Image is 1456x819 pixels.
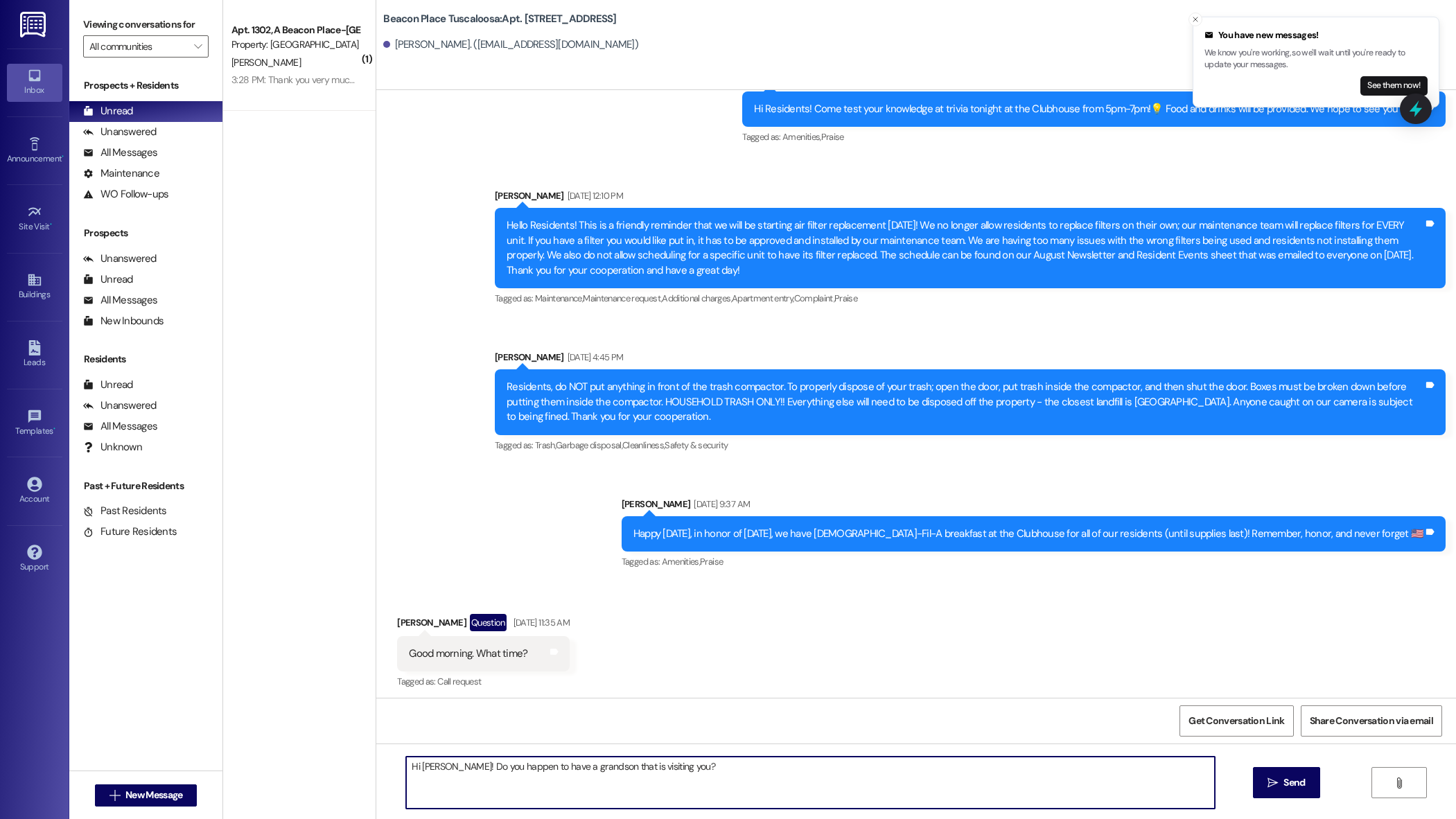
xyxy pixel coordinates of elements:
span: • [62,152,64,161]
div: Unread [83,272,133,287]
div: Happy [DATE], in honor of [DATE], we have [DEMOGRAPHIC_DATA]-Fil-A breakfast at the Clubhouse for... [633,527,1423,541]
div: WO Follow-ups [83,187,168,202]
div: [PERSON_NAME]. ([EMAIL_ADDRESS][DOMAIN_NAME]) [383,37,638,52]
span: Praise [821,131,844,143]
label: Viewing conversations for [83,14,209,35]
div: Unanswered [83,252,157,266]
div: Good morning. What time? [409,646,527,661]
div: Past Residents [83,504,167,518]
span: Amenities , [662,556,701,567]
b: Beacon Place Tuscaloosa: Apt. [STREET_ADDRESS] [383,12,616,26]
span: Get Conversation Link [1189,714,1284,728]
div: Unknown [83,440,142,455]
button: See them now! [1360,76,1428,96]
i:  [1268,777,1278,789]
span: Call request [437,676,481,687]
div: Tagged as: [742,127,1446,147]
div: Maintenance [83,166,159,181]
button: Get Conversation Link [1179,705,1293,737]
div: [PERSON_NAME] [622,497,1446,516]
div: Prospects [69,226,222,240]
div: [DATE] 12:10 PM [564,188,623,203]
a: Inbox [7,64,62,101]
span: Share Conversation via email [1310,714,1433,728]
i:  [194,41,202,52]
div: [DATE] 11:35 AM [510,615,570,630]
div: Residents [69,352,222,367]
div: [PERSON_NAME] [495,350,1446,369]
span: Praise [834,292,857,304]
i:  [109,790,120,801]
a: Account [7,473,62,510]
div: Hello Residents! This is a friendly reminder that we will be starting air filter replacement [DAT... [507,218,1423,278]
div: Unread [83,104,133,118]
span: Garbage disposal , [556,439,622,451]
div: [DATE] 4:45 PM [564,350,624,364]
span: Additional charges , [662,292,732,304]
div: Unread [83,378,133,392]
div: Tagged as: [495,288,1446,308]
span: New Message [125,788,182,802]
span: Praise [700,556,723,567]
div: All Messages [83,293,157,308]
button: New Message [95,784,198,807]
span: Apartment entry , [732,292,794,304]
div: Prospects + Residents [69,78,222,93]
div: All Messages [83,146,157,160]
span: Send [1283,775,1305,790]
div: Apt. 1302, A Beacon Place-[GEOGRAPHIC_DATA] [231,23,360,37]
span: • [53,424,55,434]
button: Send [1253,767,1320,798]
span: Amenities , [782,131,821,143]
textarea: Hi [PERSON_NAME]! Do you happen to have a grandson that is visiting you? S [406,757,1214,809]
div: Past + Future Residents [69,479,222,493]
div: Tagged as: [622,552,1446,572]
span: Trash , [535,439,556,451]
div: Future Residents [83,525,177,539]
div: Property: [GEOGRAPHIC_DATA] [GEOGRAPHIC_DATA] [231,37,360,52]
span: [PERSON_NAME] [231,56,301,69]
span: Safety & security [665,439,728,451]
div: Tagged as: [397,671,570,692]
div: Unanswered [83,125,157,139]
div: Tagged as: [495,435,1446,455]
div: Residents, do NOT put anything in front of the trash compactor. To properly dispose of your trash... [507,380,1423,424]
input: All communities [89,35,186,58]
div: 3:28 PM: Thank you very much for a wonderful birthday gift!! I really appreciate it🙂☺️🙂👍🤸 [231,73,611,86]
a: Buildings [7,268,62,306]
p: We know you're working, so we'll wait until you're ready to update your messages. [1204,47,1428,71]
a: Support [7,540,62,578]
a: Site Visit • [7,200,62,238]
div: Question [470,614,507,631]
div: [PERSON_NAME] [495,188,1446,208]
div: [PERSON_NAME] [397,614,570,636]
span: • [50,220,52,229]
a: Templates • [7,405,62,442]
div: [DATE] 9:37 AM [690,497,750,511]
button: Share Conversation via email [1301,705,1442,737]
span: Maintenance request , [583,292,662,304]
button: Close toast [1189,12,1202,26]
div: Unanswered [83,398,157,413]
span: Cleanliness , [622,439,665,451]
i:  [1394,777,1404,789]
div: New Inbounds [83,314,164,328]
div: You have new messages! [1204,28,1428,42]
div: All Messages [83,419,157,434]
img: ResiDesk Logo [20,12,49,37]
a: Leads [7,336,62,373]
span: Complaint , [794,292,835,304]
div: Hi Residents! Come test your knowledge at trivia tonight at the Clubhouse from 5pm-7pm!💡 Food and... [754,102,1423,116]
span: Maintenance , [535,292,583,304]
